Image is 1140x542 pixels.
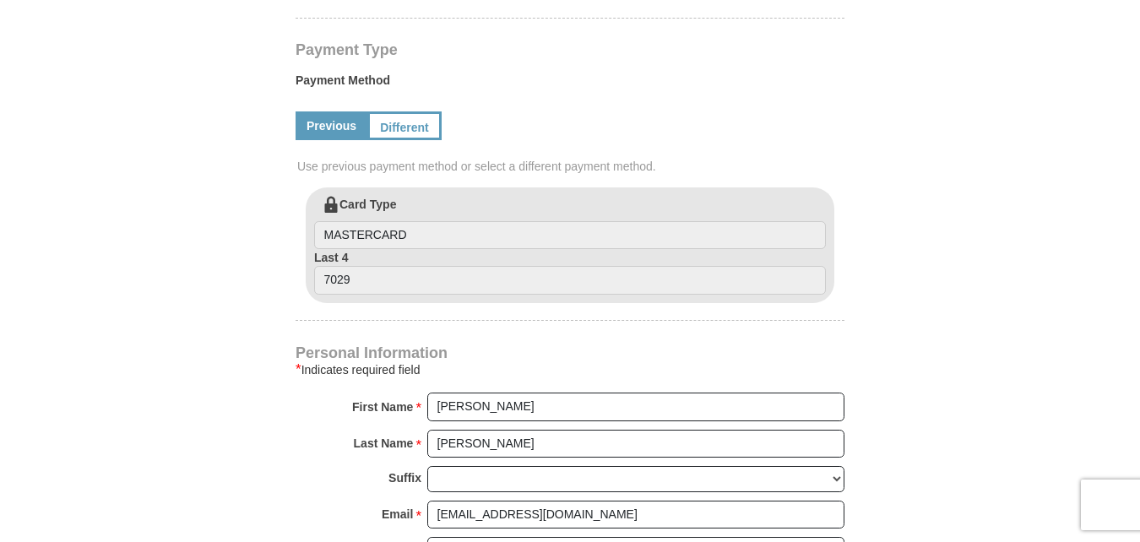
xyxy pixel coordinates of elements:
[354,431,414,455] strong: Last Name
[296,72,844,97] label: Payment Method
[388,466,421,490] strong: Suffix
[314,249,826,295] label: Last 4
[297,158,846,175] span: Use previous payment method or select a different payment method.
[296,111,367,140] a: Previous
[382,502,413,526] strong: Email
[296,360,844,380] div: Indicates required field
[367,111,442,140] a: Different
[296,346,844,360] h4: Personal Information
[314,266,826,295] input: Last 4
[314,196,826,250] label: Card Type
[352,395,413,419] strong: First Name
[314,221,826,250] input: Card Type
[296,43,844,57] h4: Payment Type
